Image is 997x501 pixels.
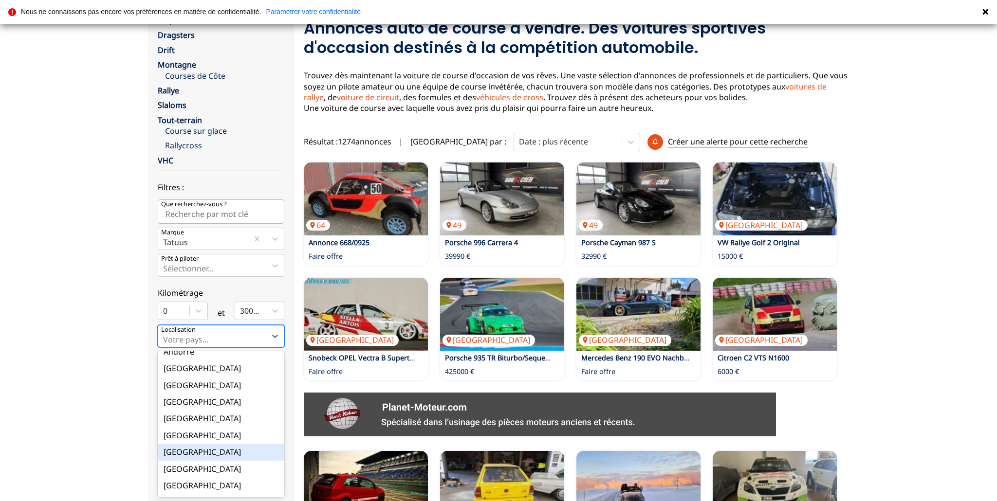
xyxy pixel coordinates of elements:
div: [GEOGRAPHIC_DATA] [158,377,284,394]
a: Rallye [158,85,179,96]
a: Snobeck OPEL Vectra B Supertouring 1996 Stella Artois [309,353,491,362]
img: VW Rallye Golf 2 Original [713,162,837,235]
div: [GEOGRAPHIC_DATA] [158,461,284,477]
a: voiture de circuit [337,92,399,103]
p: [GEOGRAPHIC_DATA] [306,335,399,345]
p: [GEOGRAPHIC_DATA] par : [410,136,506,147]
input: 300000 [240,306,242,315]
p: 15000 € [718,251,743,261]
h2: Annonces auto de course à vendre. Des voitures sportives d'occasion destinés à la compétition aut... [304,18,849,57]
a: Mercedes Benz 190 EVO Nachbau mit Tüv[GEOGRAPHIC_DATA] [576,278,701,351]
p: 64 [306,220,330,231]
a: VHC [158,155,173,166]
a: Rallycross [165,140,284,151]
a: Paramétrer votre confidentialité [266,8,361,15]
a: Citroen C2 VTS N1600 [718,353,789,362]
input: 0 [163,306,165,315]
p: Faire offre [309,251,343,261]
a: VW Rallye Golf 2 Original [718,238,800,247]
p: 49 [579,220,603,231]
a: Course sur glace [165,125,284,136]
a: Snobeck OPEL Vectra B Supertouring 1996 Stella Artois[GEOGRAPHIC_DATA] [304,278,428,351]
a: Mercedes Benz 190 EVO Nachbau mit Tüv [581,353,718,362]
a: Porsche Cayman 987 S49 [576,162,701,235]
a: Dragsters [158,30,195,40]
img: Snobeck OPEL Vectra B Supertouring 1996 Stella Artois [304,278,428,351]
a: Courses de Côte [165,71,284,81]
a: Porsche 935 TR Biturbo/Sequentiell/Bosch ABS/Bosch TC[GEOGRAPHIC_DATA] [440,278,564,351]
p: [GEOGRAPHIC_DATA] [579,335,671,345]
img: Mercedes Benz 190 EVO Nachbau mit Tüv [576,278,701,351]
p: Marque [161,228,184,237]
p: Faire offre [581,367,615,376]
a: Drift [158,45,175,55]
div: [GEOGRAPHIC_DATA] [158,444,284,460]
p: et [218,307,225,318]
input: Prêt à piloterSélectionner... [163,264,165,273]
a: VW Rallye Golf 2 Original[GEOGRAPHIC_DATA] [713,162,837,235]
img: Porsche Cayman 987 S [576,162,701,235]
a: Tout-terrain [158,115,202,125]
p: Localisation [161,325,196,334]
a: Montagne [158,59,196,70]
img: Citroen C2 VTS N1600 [713,278,837,351]
p: [GEOGRAPHIC_DATA] [715,335,808,345]
p: Filtres : [158,182,284,193]
p: Trouvez dès maintenant la voiture de course d'occasion de vos rêves. Une vaste sélection d'annonc... [304,70,849,114]
div: [GEOGRAPHIC_DATA] [158,360,284,376]
p: Prêt à piloter [161,254,199,263]
p: 49 [443,220,466,231]
a: Slaloms [158,100,186,110]
div: [GEOGRAPHIC_DATA] [158,477,284,494]
p: 39990 € [445,251,470,261]
p: Faire offre [309,367,343,376]
span: | [399,136,403,147]
a: Porsche 935 TR Biturbo/Sequentiell/Bosch ABS/Bosch TC [445,353,631,362]
p: 32990 € [581,251,607,261]
img: Porsche 935 TR Biturbo/Sequentiell/Bosch ABS/Bosch TC [440,278,564,351]
p: Créer une alerte pour cette recherche [668,136,808,147]
p: Nous ne connaissons pas encore vos préférences en matière de confidentialité. [21,8,261,15]
input: Que recherchez-vous ? [158,199,284,224]
a: Porsche 996 Carrera 4 [445,238,518,247]
p: [GEOGRAPHIC_DATA] [715,220,808,231]
a: voitures de rallye [304,81,827,103]
p: Kilométrage [158,287,284,298]
a: véhicules de cross [476,92,543,103]
div: Andorre [158,343,284,360]
p: 6000 € [718,367,739,376]
p: [GEOGRAPHIC_DATA] [443,335,535,345]
div: [GEOGRAPHIC_DATA] [158,427,284,444]
div: [GEOGRAPHIC_DATA] [158,410,284,427]
p: 425000 € [445,367,474,376]
a: Annonce 668/0925 [309,238,369,247]
img: Porsche 996 Carrera 4 [440,162,564,235]
span: Résultat : 1274 annonces [304,136,391,147]
a: Annonce 668/092564 [304,162,428,235]
img: Annonce 668/0925 [304,162,428,235]
a: Porsche Cayman 987 S [581,238,656,247]
input: Votre pays...Votre position[GEOGRAPHIC_DATA]Andorre[GEOGRAPHIC_DATA][GEOGRAPHIC_DATA][GEOGRAPHIC_... [163,335,165,344]
p: Que recherchez-vous ? [161,200,227,209]
a: Citroen C2 VTS N1600[GEOGRAPHIC_DATA] [713,278,837,351]
div: [GEOGRAPHIC_DATA] [158,394,284,410]
a: Porsche 996 Carrera 449 [440,162,564,235]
